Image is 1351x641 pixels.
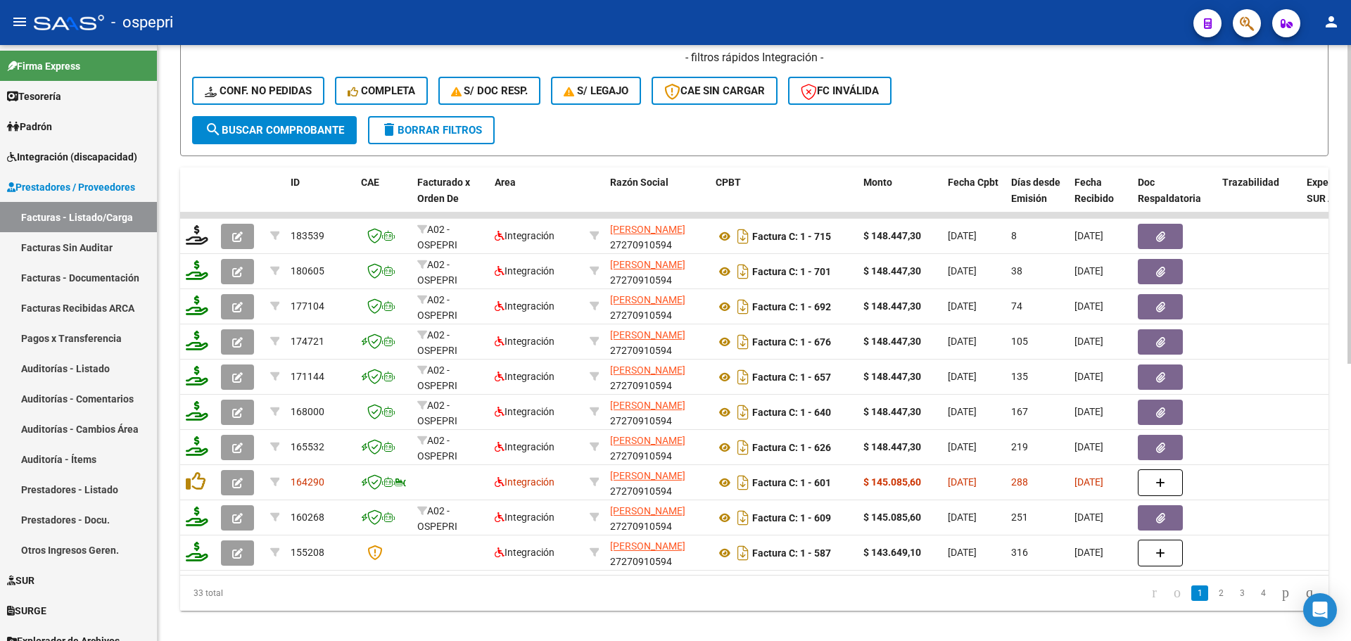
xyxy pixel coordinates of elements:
button: FC Inválida [788,77,892,105]
span: Integración (discapacidad) [7,149,137,165]
span: SUR [7,573,34,588]
datatable-header-cell: Monto [858,167,942,229]
span: 251 [1011,512,1028,523]
span: 155208 [291,547,324,558]
span: Fecha Recibido [1074,177,1114,204]
span: [PERSON_NAME] [610,400,685,411]
span: [PERSON_NAME] [610,259,685,270]
datatable-header-cell: CAE [355,167,412,229]
span: [DATE] [948,371,977,382]
span: FC Inválida [801,84,879,97]
a: go to next page [1276,585,1295,601]
span: - ospepri [111,7,173,38]
span: Facturado x Orden De [417,177,470,204]
i: Descargar documento [734,436,752,459]
li: page 4 [1252,581,1274,605]
span: Doc Respaldatoria [1138,177,1201,204]
strong: Factura C: 1 - 715 [752,231,831,242]
span: A02 - OSPEPRI [417,329,457,357]
strong: Factura C: 1 - 701 [752,266,831,277]
span: 174721 [291,336,324,347]
div: 27270910594 [610,327,704,357]
li: page 2 [1210,581,1231,605]
span: Conf. no pedidas [205,84,312,97]
span: 105 [1011,336,1028,347]
h4: - filtros rápidos Integración - [192,50,1317,65]
strong: $ 148.447,30 [863,265,921,277]
strong: $ 148.447,30 [863,441,921,452]
span: [PERSON_NAME] [610,224,685,235]
span: 164290 [291,476,324,488]
button: S/ legajo [551,77,641,105]
i: Descargar documento [734,401,752,424]
span: Integración [495,371,554,382]
strong: $ 145.085,60 [863,512,921,523]
span: [PERSON_NAME] [610,364,685,376]
i: Descargar documento [734,366,752,388]
strong: Factura C: 1 - 676 [752,336,831,348]
strong: Factura C: 1 - 692 [752,301,831,312]
span: Prestadores / Proveedores [7,179,135,195]
span: SURGE [7,603,46,618]
span: [DATE] [1074,336,1103,347]
mat-icon: delete [381,121,398,138]
span: Razón Social [610,177,668,188]
a: go to last page [1300,585,1319,601]
mat-icon: search [205,121,222,138]
span: Integración [495,265,554,277]
div: 27270910594 [610,398,704,427]
strong: Factura C: 1 - 587 [752,547,831,559]
strong: Factura C: 1 - 609 [752,512,831,523]
div: 27270910594 [610,538,704,568]
span: [DATE] [948,230,977,241]
span: [DATE] [948,265,977,277]
strong: $ 148.447,30 [863,371,921,382]
strong: $ 148.447,30 [863,406,921,417]
div: 33 total [180,576,407,611]
button: Buscar Comprobante [192,116,357,144]
span: [DATE] [948,406,977,417]
span: Area [495,177,516,188]
span: [PERSON_NAME] [610,540,685,552]
span: [PERSON_NAME] [610,435,685,446]
div: 27270910594 [610,292,704,322]
datatable-header-cell: Fecha Cpbt [942,167,1006,229]
span: CAE SIN CARGAR [664,84,765,97]
span: 167 [1011,406,1028,417]
span: [DATE] [1074,512,1103,523]
span: Integración [495,441,554,452]
datatable-header-cell: Días desde Emisión [1006,167,1069,229]
strong: $ 145.085,60 [863,476,921,488]
button: CAE SIN CARGAR [652,77,778,105]
a: 4 [1255,585,1271,601]
span: [DATE] [1074,230,1103,241]
span: S/ Doc Resp. [451,84,528,97]
mat-icon: menu [11,13,28,30]
span: [PERSON_NAME] [610,294,685,305]
span: Padrón [7,119,52,134]
span: [DATE] [948,547,977,558]
div: 27270910594 [610,222,704,251]
i: Descargar documento [734,296,752,318]
strong: $ 148.447,30 [863,300,921,312]
span: Integración [495,230,554,241]
span: Completa [348,84,415,97]
span: A02 - OSPEPRI [417,435,457,462]
strong: Factura C: 1 - 657 [752,372,831,383]
span: [DATE] [948,512,977,523]
datatable-header-cell: CPBT [710,167,858,229]
a: go to first page [1146,585,1163,601]
span: CAE [361,177,379,188]
strong: $ 148.447,30 [863,336,921,347]
datatable-header-cell: Area [489,167,584,229]
span: CPBT [716,177,741,188]
span: A02 - OSPEPRI [417,364,457,392]
div: 27270910594 [610,503,704,533]
a: 1 [1191,585,1208,601]
button: Conf. no pedidas [192,77,324,105]
span: [DATE] [948,441,977,452]
span: A02 - OSPEPRI [417,259,457,286]
datatable-header-cell: Facturado x Orden De [412,167,489,229]
div: 27270910594 [610,257,704,286]
i: Descargar documento [734,331,752,353]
